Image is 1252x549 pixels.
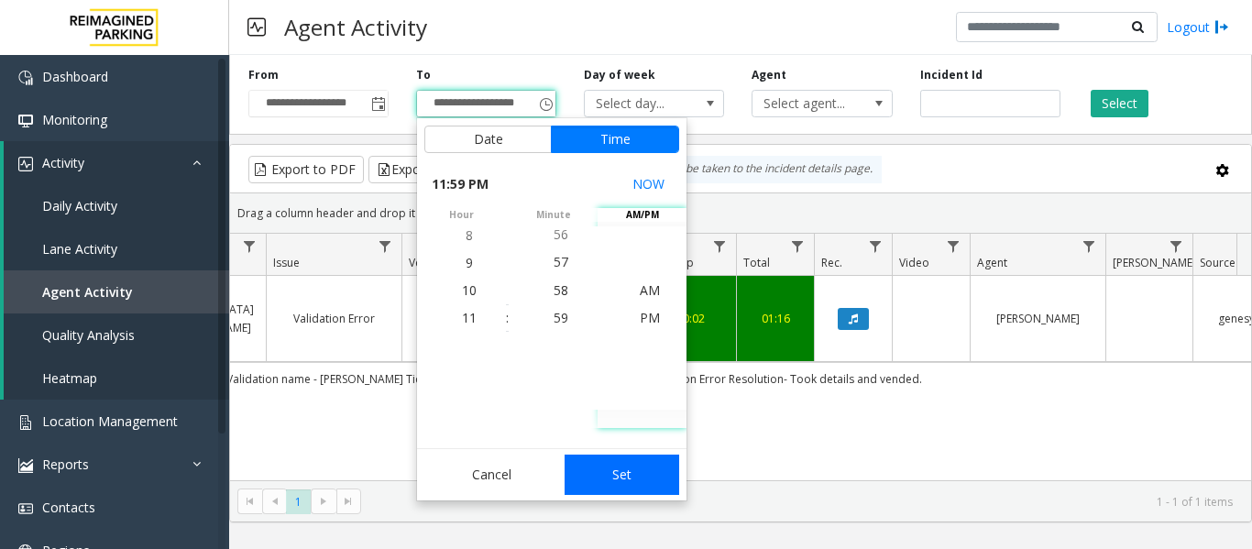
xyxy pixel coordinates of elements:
[368,156,489,183] button: Export to Excel
[821,255,842,270] span: Rec.
[42,283,133,301] span: Agent Activity
[42,68,108,85] span: Dashboard
[42,456,89,473] span: Reports
[1164,234,1189,258] a: Parker Filter Menu
[598,208,686,222] span: AM/PM
[1113,255,1196,270] span: [PERSON_NAME]
[237,234,262,258] a: Lane Filter Menu
[413,310,468,327] a: YES
[18,415,33,430] img: 'icon'
[625,168,672,201] button: Select now
[416,67,431,83] label: To
[42,154,84,171] span: Activity
[286,489,311,514] span: Page 1
[899,255,929,270] span: Video
[18,114,33,128] img: 'icon'
[565,455,680,495] button: Set
[42,326,135,344] span: Quality Analysis
[18,458,33,473] img: 'icon'
[4,227,229,270] a: Lane Activity
[554,225,568,243] span: 56
[248,156,364,183] button: Export to PDF
[4,313,229,357] a: Quality Analysis
[752,91,863,116] span: Select agent...
[554,253,568,270] span: 57
[500,156,882,183] div: By clicking Incident row you will be taken to the incident details page.
[278,310,390,327] a: Validation Error
[42,111,107,128] span: Monitoring
[4,270,229,313] a: Agent Activity
[640,281,660,299] span: AM
[230,197,1251,229] div: Drag a column header and drop it here to group by that column
[535,91,555,116] span: Toggle popup
[509,208,598,222] span: minute
[640,309,660,326] span: PM
[466,226,473,244] span: 8
[554,280,568,298] span: 58
[18,71,33,85] img: 'icon'
[18,157,33,171] img: 'icon'
[506,309,509,327] div: :
[585,91,696,116] span: Select day...
[743,255,770,270] span: Total
[4,357,229,400] a: Heatmap
[748,310,803,327] a: 01:16
[417,208,506,222] span: hour
[247,5,266,49] img: pageIcon
[42,197,117,214] span: Daily Activity
[466,254,473,271] span: 9
[920,67,983,83] label: Incident Id
[708,234,732,258] a: Wrapup Filter Menu
[273,255,300,270] span: Issue
[42,499,95,516] span: Contacts
[230,234,1251,480] div: Data table
[584,67,655,83] label: Day of week
[1091,90,1148,117] button: Select
[372,494,1233,510] kendo-pager-info: 1 - 1 of 1 items
[432,171,489,197] span: 11:59 PM
[1077,234,1102,258] a: Agent Filter Menu
[424,455,559,495] button: Cancel
[554,309,568,326] span: 59
[785,234,810,258] a: Total Filter Menu
[424,126,552,153] button: Date tab
[551,126,679,153] button: Time tab
[977,255,1007,270] span: Agent
[409,255,435,270] span: Vend
[462,281,477,299] span: 10
[863,234,888,258] a: Rec. Filter Menu
[752,67,786,83] label: Agent
[42,369,97,387] span: Heatmap
[248,67,279,83] label: From
[462,309,477,326] span: 11
[373,234,398,258] a: Issue Filter Menu
[941,234,966,258] a: Video Filter Menu
[275,5,436,49] h3: Agent Activity
[42,412,178,430] span: Location Management
[1214,17,1229,37] img: logout
[4,141,229,184] a: Activity
[656,310,725,327] a: 00:02
[42,240,117,258] span: Lane Activity
[18,501,33,516] img: 'icon'
[982,310,1094,327] a: [PERSON_NAME]
[368,91,388,116] span: Toggle popup
[1167,17,1229,37] a: Logout
[1200,255,1236,270] span: Source
[4,184,229,227] a: Daily Activity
